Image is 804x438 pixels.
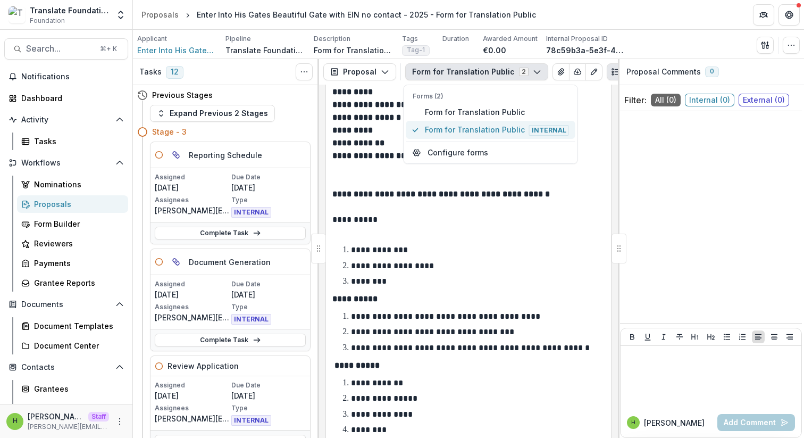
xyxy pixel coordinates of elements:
[778,4,800,26] button: Get Help
[155,413,229,424] p: [PERSON_NAME][EMAIL_ADDRESS][DOMAIN_NAME]
[167,146,185,163] button: View dependent tasks
[17,215,128,233] a: Form Builder
[483,34,538,44] p: Awarded Amount
[314,34,350,44] p: Description
[34,277,120,288] div: Grantee Reports
[17,235,128,252] a: Reviewers
[98,43,119,55] div: ⌘ + K
[402,34,418,44] p: Tags
[34,340,120,351] div: Document Center
[155,227,306,239] a: Complete Task
[155,381,229,390] p: Assigned
[631,420,635,425] div: Himanshu
[137,34,167,44] p: Applicant
[166,66,183,79] span: 12
[21,300,111,309] span: Documents
[17,380,128,398] a: Grantees
[673,330,686,343] button: Strike
[529,125,569,136] span: Internal
[231,207,271,218] span: INTERNAL
[113,4,128,26] button: Open entity switcher
[626,330,639,343] button: Bold
[546,45,626,56] p: 78c59b3a-5e3f-4f7f-8e42-aabc38a04076
[21,72,124,81] span: Notifications
[231,302,306,312] p: Type
[34,403,120,414] div: Constituents
[4,296,128,313] button: Open Documents
[167,360,239,371] h5: Review Application
[644,417,705,428] p: [PERSON_NAME]
[768,330,781,343] button: Align Center
[30,5,109,16] div: Translate Foundation Checks
[34,179,120,190] div: Nominations
[231,195,306,205] p: Type
[225,34,251,44] p: Pipeline
[155,302,229,312] p: Assignees
[231,403,306,413] p: Type
[651,94,681,106] span: All ( 0 )
[17,195,128,213] a: Proposals
[9,6,26,23] img: Translate Foundation Checks
[155,334,306,346] a: Complete Task
[425,124,569,136] span: Form for Translation Public
[155,182,229,193] p: [DATE]
[624,94,647,106] p: Filter:
[231,314,271,325] span: INTERNAL
[30,16,65,26] span: Foundation
[155,172,229,182] p: Assigned
[113,415,126,428] button: More
[141,9,179,20] div: Proposals
[231,415,271,426] span: INTERNAL
[21,159,111,168] span: Workflows
[155,403,229,413] p: Assignees
[34,199,120,210] div: Proposals
[552,63,569,80] button: View Attached Files
[783,330,796,343] button: Align Right
[17,400,128,417] a: Constituents
[4,359,128,376] button: Open Contacts
[546,34,608,44] p: Internal Proposal ID
[717,414,795,431] button: Add Comment
[137,7,183,22] a: Proposals
[155,289,229,300] p: [DATE]
[167,253,185,270] button: View dependent tasks
[231,390,306,401] p: [DATE]
[34,238,120,249] div: Reviewers
[137,45,217,56] a: Enter Into His Gates Beautiful Gate with EIN no contact
[137,7,540,22] nav: breadcrumb
[17,133,128,150] a: Tasks
[150,105,275,122] button: Expand Previous 2 Stages
[17,274,128,292] a: Grantee Reports
[26,44,94,54] span: Search...
[34,136,120,147] div: Tasks
[442,34,469,44] p: Duration
[296,63,313,80] button: Toggle View Cancelled Tasks
[17,337,128,354] a: Document Center
[736,330,749,343] button: Ordered List
[231,279,306,289] p: Due Date
[197,9,536,20] div: Enter Into His Gates Beautiful Gate with EIN no contact - 2025 - Form for Translation Public
[483,45,506,56] p: €0.00
[21,115,111,125] span: Activity
[753,4,774,26] button: Partners
[17,176,128,193] a: Nominations
[4,68,128,85] button: Notifications
[189,150,262,161] h5: Reporting Schedule
[152,126,187,137] h4: Stage - 3
[155,312,229,323] p: [PERSON_NAME][EMAIL_ADDRESS][DOMAIN_NAME]
[710,68,714,75] span: 0
[721,330,733,343] button: Bullet List
[705,330,717,343] button: Heading 2
[407,46,425,54] span: Tag-1
[155,279,229,289] p: Assigned
[17,254,128,272] a: Payments
[4,111,128,128] button: Open Activity
[21,363,111,372] span: Contacts
[28,422,109,432] p: [PERSON_NAME][EMAIL_ADDRESS][DOMAIN_NAME]
[189,257,271,268] h5: Document Generation
[641,330,654,343] button: Underline
[4,154,128,171] button: Open Workflows
[618,59,727,85] button: Proposal Comments
[21,93,120,104] div: Dashboard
